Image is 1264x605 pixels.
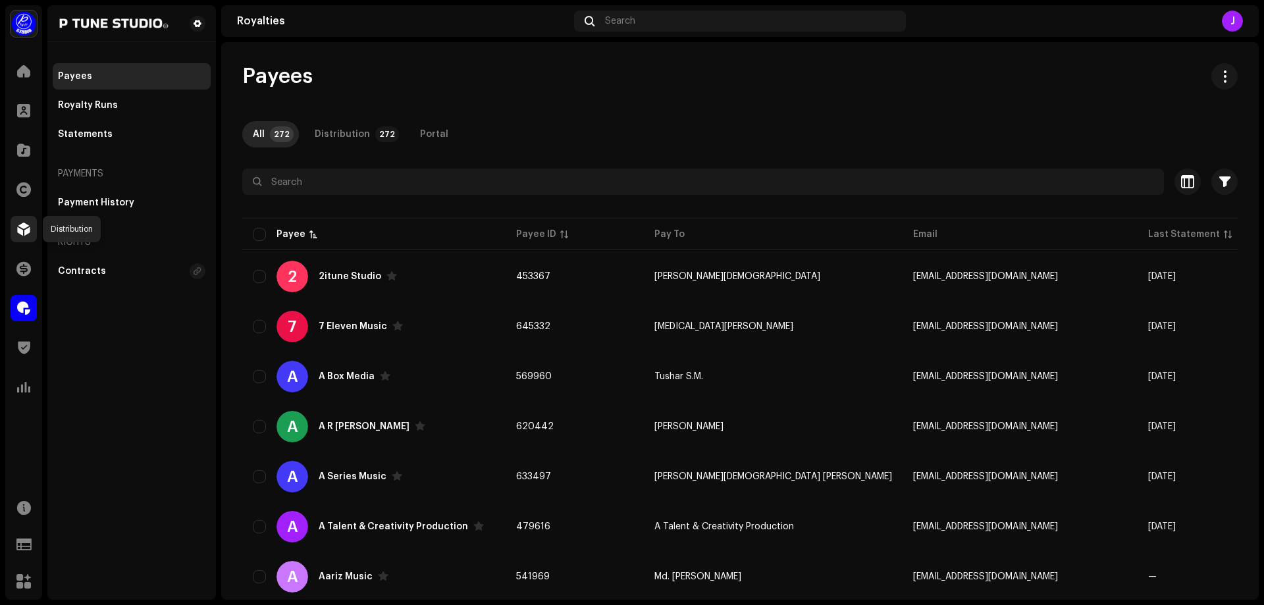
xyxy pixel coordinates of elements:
div: Payee ID [516,228,556,241]
div: Last Statement [1148,228,1220,241]
span: Sep 2025 [1148,272,1176,281]
span: Tushar S.M. [654,372,703,381]
span: 620442 [516,422,554,431]
span: titas.kazi@gmail.com [913,522,1058,531]
div: A Box Media [319,372,375,381]
div: Aariz Music [319,572,373,581]
span: 569960 [516,372,552,381]
span: Mohammad Mahfuzul Islam [654,272,820,281]
re-m-nav-item: Contracts [53,258,211,284]
div: Royalties [237,16,569,26]
span: 541969 [516,572,550,581]
span: Sep 2025 [1148,472,1176,481]
span: syedanasrinsmusic21@gmail.com [913,322,1058,331]
img: a1dd4b00-069a-4dd5-89ed-38fbdf7e908f [11,11,37,37]
span: Sep 2025 [1148,322,1176,331]
span: Payees [242,63,313,90]
div: 7 Eleven Music [319,322,387,331]
div: Payees [58,71,92,82]
div: Portal [420,121,448,147]
div: 2 [276,261,308,292]
input: Search [242,169,1164,195]
div: Royalty Runs [58,100,118,111]
div: A R Rana [319,422,409,431]
span: 453367 [516,272,550,281]
re-a-nav-header: Rights [53,226,211,258]
span: — [1148,572,1157,581]
div: All [253,121,265,147]
div: Statements [58,129,113,140]
span: Md. Romjan Ali [654,572,741,581]
div: A Talent & Creativity Production [319,522,468,531]
span: arrana5530@gmail.com [913,422,1058,431]
img: 014156fc-5ea7-42a8-85d9-84b6ed52d0f4 [58,16,169,32]
span: Sep 2025 [1148,522,1176,531]
span: 633497 [516,472,551,481]
re-m-nav-item: Statements [53,121,211,147]
span: Rahim Abdur [654,422,724,431]
div: A [276,461,308,492]
div: A [276,411,308,442]
span: 645332 [516,322,550,331]
div: A Series Music [319,472,386,481]
div: Distribution [315,121,370,147]
div: 2itune Studio [319,272,381,281]
span: mithusardarce21@gmail.com [913,572,1058,581]
div: A [276,561,308,592]
re-a-nav-header: Payments [53,158,211,190]
div: Payment History [58,197,134,208]
span: s.mahfuzmamun@gmail.com [913,272,1058,281]
div: A [276,511,308,542]
span: Shahanur Islam Sajib [654,472,892,481]
p-badge: 272 [270,126,294,142]
div: 7 [276,311,308,342]
div: Contracts [58,266,106,276]
p-badge: 272 [375,126,399,142]
span: skullproductionbd@gmail.com [913,372,1058,381]
span: ahmedsajeebstudio@gmail.com [913,472,1058,481]
div: A [276,361,308,392]
span: Syeda Nasrin Aktar [654,322,793,331]
span: Sep 2025 [1148,372,1176,381]
re-m-nav-item: Royalty Runs [53,92,211,118]
span: Sep 2025 [1148,422,1176,431]
div: J [1222,11,1243,32]
re-m-nav-item: Payment History [53,190,211,216]
span: A Talent & Creativity Production [654,522,794,531]
re-m-nav-item: Payees [53,63,211,90]
div: Payee [276,228,305,241]
span: Search [605,16,635,26]
span: 479616 [516,522,550,531]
